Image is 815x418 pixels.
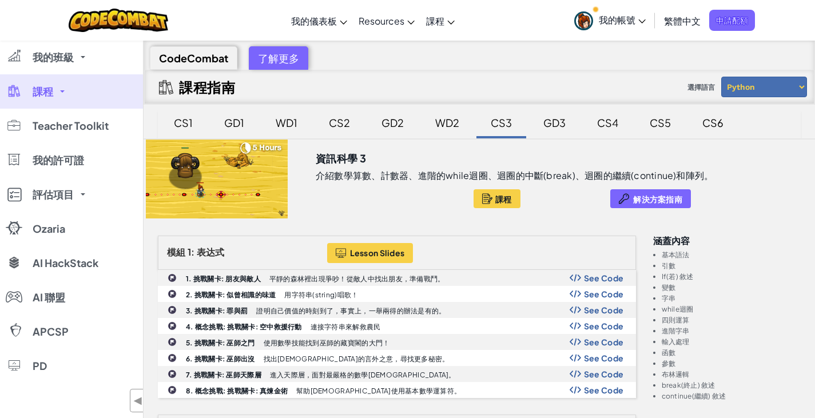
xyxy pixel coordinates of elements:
[33,258,98,268] span: AI HackStack
[532,109,577,136] div: GD3
[584,305,624,315] span: See Code
[186,355,255,363] b: 6. 挑戰關卡: 巫師出沒
[186,274,261,283] b: 1. 挑戰關卡: 朋友與敵人
[653,236,801,245] h3: 涵蓋內容
[479,109,523,136] div: CS3
[570,306,581,314] img: Show Code Logo
[709,10,755,31] span: 申請配額
[424,109,471,136] div: WD2
[474,189,520,208] button: 課程
[584,321,624,331] span: See Code
[610,189,691,208] a: 解決方案指南
[662,371,801,378] li: 布林邏輯
[291,15,337,27] span: 我的儀表板
[662,316,801,324] li: 四則運算
[158,270,636,286] a: 1. 挑戰關卡: 朋友與敵人 平靜的森林裡出現爭吵！從敵人中找出朋友，準備戰鬥。 Show Code Logo See Code
[186,306,248,315] b: 3. 挑戰關卡: 罪與罰
[662,338,801,345] li: 輸入處理
[186,339,255,347] b: 5. 挑戰關卡: 巫師之門
[285,5,353,36] a: 我的儀表板
[584,289,624,298] span: See Code
[186,290,276,299] b: 2. 挑戰關卡: 似曾相識的味道
[296,387,461,395] p: 幫助[DEMOGRAPHIC_DATA]使用基本數學運算符。
[570,274,581,282] img: Show Code Logo
[658,5,706,36] a: 繁體中文
[168,337,177,347] img: IconChallengeLevel.svg
[574,11,593,30] img: avatar
[570,322,581,330] img: Show Code Logo
[584,273,624,282] span: See Code
[33,155,84,165] span: 我的許可證
[186,387,288,395] b: 8. 概念挑戰: 挑戰關卡: 真煉金術
[158,366,636,382] a: 7. 挑戰關卡: 巫師天際層 進入天際層，面對最嚴格的數學[DEMOGRAPHIC_DATA]。 Show Code Logo See Code
[570,290,581,298] img: Show Code Logo
[586,109,630,136] div: CS4
[570,386,581,394] img: Show Code Logo
[162,109,204,136] div: CS1
[662,251,801,258] li: 基本語法
[662,262,801,269] li: 引數
[168,273,177,282] img: IconChallengeLevel.svg
[264,339,390,347] p: 使用數學技能找到巫師的藏寶閣的大門！
[662,392,801,400] li: continue(繼續) 敘述
[662,305,801,313] li: while迴圈
[316,150,366,167] h3: 資訊科學 3
[584,385,624,395] span: See Code
[168,353,177,363] img: IconChallengeLevel.svg
[256,307,446,315] p: 證明自己價值的時刻到了，事實上，一舉兩得的辦法是有的。
[317,109,361,136] div: CS2
[353,5,420,36] a: Resources
[311,323,381,331] p: 連接字符串來解救農民
[662,349,801,356] li: 函數
[683,79,719,96] span: 選擇語言
[638,109,682,136] div: CS5
[179,79,235,95] h2: 課程指南
[158,334,636,350] a: 5. 挑戰關卡: 巫師之門 使用數學技能找到巫師的藏寶閣的大門！ Show Code Logo See Code
[662,381,801,389] li: break(終止) 敘述
[264,109,309,136] div: WD1
[150,46,237,70] div: CodeCombat
[359,15,404,27] span: Resources
[168,305,177,315] img: IconChallengeLevel.svg
[370,109,415,136] div: GD2
[33,224,65,234] span: Ozaria
[168,289,177,298] img: IconChallengeLevel.svg
[570,370,581,378] img: Show Code Logo
[664,15,701,27] span: 繁體中文
[570,354,581,362] img: Show Code Logo
[495,194,512,204] span: 課程
[584,369,624,379] span: See Code
[168,385,177,395] img: IconChallengeLevel.svg
[186,323,302,331] b: 4. 概念挑戰: 挑戰關卡: 空中救援行動
[33,189,74,200] span: 評估項目
[159,80,173,94] img: IconCurriculumGuide.svg
[186,371,261,379] b: 7. 挑戰關卡: 巫師天際層
[327,243,414,263] button: Lesson Slides
[662,327,801,335] li: 進階字串
[284,291,358,298] p: 用字符串(string)唱歌！
[568,2,651,38] a: 我的帳號
[633,194,682,204] span: 解決方案指南
[599,14,646,26] span: 我的帳號
[33,292,65,302] span: AI 聯盟
[662,360,801,367] li: 參數
[426,15,444,27] span: 課程
[269,275,445,282] p: 平靜的森林裡出現爭吵！從敵人中找出朋友，準備戰鬥。
[662,284,801,291] li: 變數
[584,353,624,363] span: See Code
[69,9,169,32] a: CodeCombat logo
[270,371,456,379] p: 進入天際層，面對最嚴格的數學[DEMOGRAPHIC_DATA]。
[570,338,581,346] img: Show Code Logo
[33,121,109,131] span: Teacher Toolkit
[168,369,177,379] img: IconChallengeLevel.svg
[662,273,801,280] li: If(若) 敘述
[33,86,53,97] span: 課程
[33,52,74,62] span: 我的班級
[662,294,801,302] li: 字串
[158,318,636,334] a: 4. 概念挑戰: 挑戰關卡: 空中救援行動 連接字符串來解救農民 Show Code Logo See Code
[213,109,256,136] div: GD1
[158,286,636,302] a: 2. 挑戰關卡: 似曾相識的味道 用字符串(string)唱歌！ Show Code Logo See Code
[691,109,735,136] div: CS6
[158,350,636,366] a: 6. 挑戰關卡: 巫師出沒 找出[DEMOGRAPHIC_DATA]的言外之意，尋找更多秘密。 Show Code Logo See Code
